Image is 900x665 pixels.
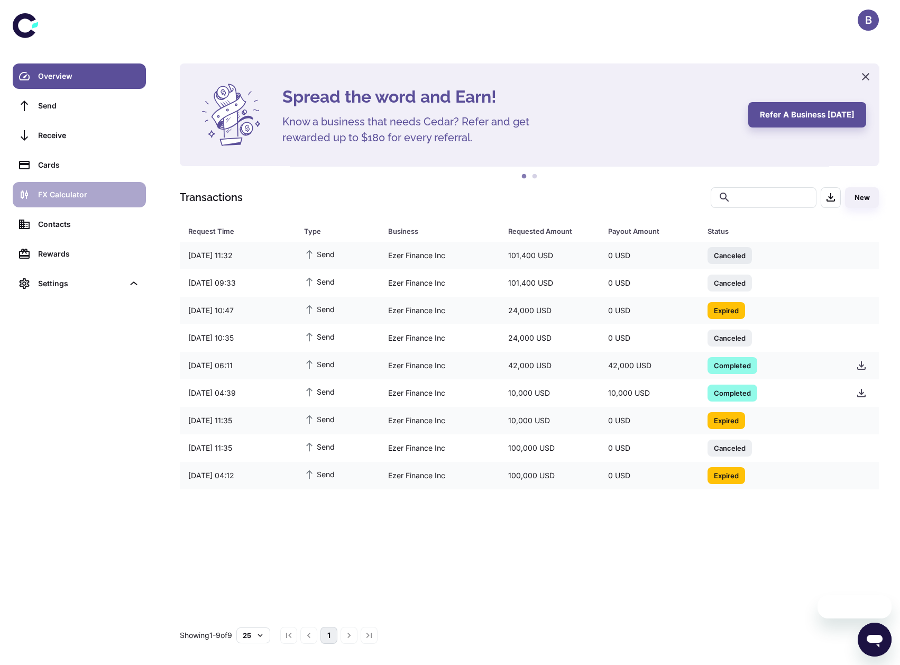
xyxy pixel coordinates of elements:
div: [DATE] 04:12 [180,466,296,486]
button: page 1 [320,627,337,644]
a: Rewards [13,241,146,267]
div: 24,000 USD [500,328,600,348]
div: Requested Amount [508,224,582,239]
div: Cards [38,159,140,171]
button: Refer a business [DATE] [748,102,866,127]
span: Requested Amount [508,224,595,239]
div: [DATE] 11:35 [180,438,296,458]
div: 42,000 USD [600,356,700,376]
button: 25 [236,627,270,643]
div: Ezer Finance Inc [380,411,500,431]
iframe: Button to launch messaging window [858,623,892,657]
div: 0 USD [600,273,700,293]
div: [DATE] 09:33 [180,273,296,293]
div: Ezer Finance Inc [380,466,500,486]
span: Expired [708,415,745,425]
h4: Spread the word and Earn! [282,84,736,110]
span: Expired [708,470,745,480]
button: 1 [519,171,529,182]
span: Completed [708,387,757,398]
div: Ezer Finance Inc [380,300,500,321]
div: 0 USD [600,245,700,266]
div: 100,000 USD [500,466,600,486]
span: Payout Amount [608,224,695,239]
div: Type [304,224,362,239]
div: Overview [38,70,140,82]
span: Send [304,413,335,425]
a: Overview [13,63,146,89]
span: Canceled [708,442,752,453]
div: Ezer Finance Inc [380,438,500,458]
p: Showing 1-9 of 9 [180,630,232,641]
span: Send [304,331,335,342]
div: FX Calculator [38,189,140,201]
iframe: Message from company [818,595,892,618]
div: Receive [38,130,140,141]
div: 0 USD [600,300,700,321]
div: Ezer Finance Inc [380,356,500,376]
span: Send [304,386,335,397]
h1: Transactions [180,189,243,205]
span: Send [304,276,335,287]
div: Rewards [38,248,140,260]
div: Send [38,100,140,112]
button: B [858,10,879,31]
div: [DATE] 06:11 [180,356,296,376]
div: Settings [13,271,146,296]
div: 0 USD [600,438,700,458]
a: FX Calculator [13,182,146,207]
div: [DATE] 11:35 [180,411,296,431]
div: 0 USD [600,411,700,431]
span: Canceled [708,250,752,260]
div: Contacts [38,218,140,230]
div: 10,000 USD [600,383,700,403]
div: 100,000 USD [500,438,600,458]
div: 0 USD [600,466,700,486]
span: Send [304,358,335,370]
div: 10,000 USD [500,411,600,431]
div: [DATE] 11:32 [180,245,296,266]
span: Send [304,441,335,452]
a: Send [13,93,146,119]
div: Ezer Finance Inc [380,383,500,403]
div: 42,000 USD [500,356,600,376]
span: Completed [708,360,757,370]
div: Payout Amount [608,224,682,239]
a: Receive [13,123,146,148]
span: Send [304,468,335,480]
span: Send [304,303,335,315]
nav: pagination navigation [279,627,379,644]
div: [DATE] 04:39 [180,383,296,403]
div: Status [708,224,821,239]
span: Send [304,248,335,260]
a: Cards [13,152,146,178]
div: Request Time [188,224,278,239]
h5: Know a business that needs Cedar? Refer and get rewarded up to $180 for every referral. [282,114,547,145]
div: 10,000 USD [500,383,600,403]
div: Ezer Finance Inc [380,273,500,293]
a: Contacts [13,212,146,237]
button: 2 [529,171,540,182]
div: 101,400 USD [500,245,600,266]
div: [DATE] 10:35 [180,328,296,348]
span: Type [304,224,375,239]
div: 101,400 USD [500,273,600,293]
span: Request Time [188,224,291,239]
span: Canceled [708,332,752,343]
div: 0 USD [600,328,700,348]
span: Status [708,224,835,239]
div: Settings [38,278,124,289]
div: [DATE] 10:47 [180,300,296,321]
span: Expired [708,305,745,315]
span: Canceled [708,277,752,288]
div: Ezer Finance Inc [380,245,500,266]
button: New [845,187,879,208]
div: 24,000 USD [500,300,600,321]
div: Ezer Finance Inc [380,328,500,348]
